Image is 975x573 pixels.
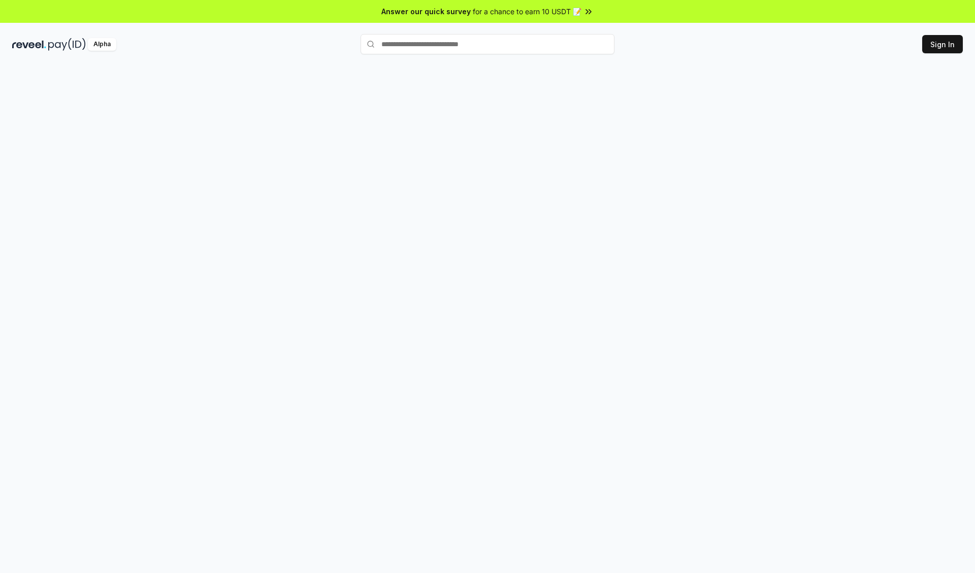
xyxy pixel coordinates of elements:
img: pay_id [48,38,86,51]
span: for a chance to earn 10 USDT 📝 [473,6,581,17]
img: reveel_dark [12,38,46,51]
button: Sign In [922,35,963,53]
span: Answer our quick survey [381,6,471,17]
div: Alpha [88,38,116,51]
